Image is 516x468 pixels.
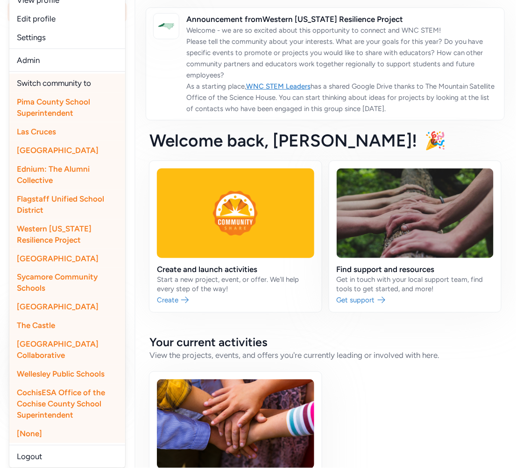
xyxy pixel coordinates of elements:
span: Flagstaff Unified School District [17,194,104,215]
span: [GEOGRAPHIC_DATA] [17,302,99,312]
span: Welcome back , [PERSON_NAME]! [149,130,417,151]
span: [GEOGRAPHIC_DATA] Collaborative [17,340,99,360]
span: Western [US_STATE] Resilience Project [17,224,92,244]
a: People [7,185,127,205]
h2: Your current activities [149,335,501,349]
a: Idea Hub [7,230,127,250]
span: 🎉 [424,130,446,151]
a: Respond to Invites [7,24,127,45]
span: [None] [17,429,42,439]
span: Wellesley Public Schools [17,370,105,379]
span: Sycamore Community Schools [17,272,98,293]
a: Home [7,2,127,22]
a: [Impact Stories] [7,274,127,295]
a: Share Impact [7,91,127,112]
a: Logout [9,447,125,466]
a: View Conversations [7,136,127,157]
a: Opportunities [7,207,127,228]
a: Create and Connect1 [7,47,127,67]
div: View the projects, events, and offers you're currently leading or involved with here. [149,349,501,361]
span: Ednium: The Alumni Collective [17,164,90,185]
a: Settings [9,28,125,47]
span: The Castle [17,321,55,330]
span: CochisESA Office of the Cochise County School Superintendent [17,388,105,420]
span: Announcement from Western [US_STATE] Resilience Project [186,14,497,25]
a: Close Activities [7,69,127,90]
img: logo [156,16,177,36]
span: [GEOGRAPHIC_DATA] [17,254,99,263]
span: Las Cruces [17,127,56,136]
a: See Past Activities [7,114,127,134]
span: [GEOGRAPHIC_DATA] [17,146,99,155]
a: WNC STEM Leaders [246,82,311,91]
span: Pima County School Superintendent [17,97,90,118]
a: Admin [9,51,125,70]
a: Edit profile [9,9,125,28]
p: Welcome - we are so excited about this opportunity to connect and WNC STEM! Please tell the commu... [186,25,497,114]
div: Switch community to [9,74,125,92]
a: Bookmarks [7,252,127,272]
